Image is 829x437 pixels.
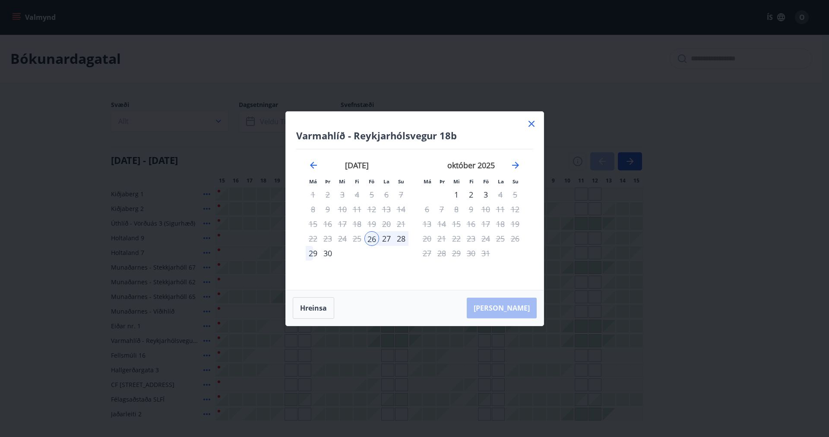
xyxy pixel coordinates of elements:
div: Aðeins útritun í boði [364,217,379,231]
td: Not available. miðvikudagur, 22. október 2025 [449,231,464,246]
td: Not available. fimmtudagur, 18. september 2025 [350,217,364,231]
td: Not available. þriðjudagur, 23. september 2025 [320,231,335,246]
td: Not available. sunnudagur, 14. september 2025 [394,202,408,217]
td: Not available. þriðjudagur, 7. október 2025 [434,202,449,217]
td: Not available. fimmtudagur, 30. október 2025 [464,246,478,261]
td: Not available. föstudagur, 31. október 2025 [478,246,493,261]
td: Not available. miðvikudagur, 10. september 2025 [335,202,350,217]
td: Not available. þriðjudagur, 16. september 2025 [320,217,335,231]
td: Not available. þriðjudagur, 14. október 2025 [434,217,449,231]
div: Aðeins útritun í boði [478,231,493,246]
td: Not available. föstudagur, 19. september 2025 [364,217,379,231]
strong: október 2025 [447,160,495,170]
td: Not available. mánudagur, 8. september 2025 [306,202,320,217]
div: 27 [379,231,394,246]
h4: Varmahlíð - Reykjarhólsvegur 18b [296,129,533,142]
small: Mi [453,178,460,185]
small: Þr [440,178,445,185]
div: Calendar [296,149,533,280]
td: Choose föstudagur, 3. október 2025 as your check-out date. It’s available. [478,187,493,202]
td: Not available. laugardagur, 4. október 2025 [493,187,508,202]
td: Not available. föstudagur, 17. október 2025 [478,217,493,231]
td: Not available. mánudagur, 22. september 2025 [306,231,320,246]
td: Not available. þriðjudagur, 21. október 2025 [434,231,449,246]
td: Not available. sunnudagur, 21. september 2025 [394,217,408,231]
small: Fö [369,178,374,185]
small: Su [513,178,519,185]
small: Mi [339,178,345,185]
td: Not available. sunnudagur, 5. október 2025 [508,187,522,202]
div: 29 [306,246,320,261]
td: Not available. sunnudagur, 12. október 2025 [508,202,522,217]
td: Not available. föstudagur, 10. október 2025 [478,202,493,217]
small: Fi [355,178,359,185]
td: Not available. mánudagur, 6. október 2025 [420,202,434,217]
div: Aðeins útritun í boði [464,217,478,231]
button: Hreinsa [293,297,334,319]
td: Not available. miðvikudagur, 29. október 2025 [449,246,464,261]
td: Not available. fimmtudagur, 25. september 2025 [350,231,364,246]
small: Þr [325,178,330,185]
small: Fö [483,178,489,185]
small: Su [398,178,404,185]
td: Not available. miðvikudagur, 8. október 2025 [449,202,464,217]
td: Choose fimmtudagur, 2. október 2025 as your check-out date. It’s available. [464,187,478,202]
td: Not available. laugardagur, 13. september 2025 [379,202,394,217]
small: Fi [469,178,474,185]
td: Not available. föstudagur, 12. september 2025 [364,202,379,217]
td: Not available. fimmtudagur, 9. október 2025 [464,202,478,217]
td: Not available. laugardagur, 18. október 2025 [493,217,508,231]
td: Not available. miðvikudagur, 15. október 2025 [449,217,464,231]
small: La [498,178,504,185]
div: 26 [364,231,379,246]
td: Not available. fimmtudagur, 4. september 2025 [350,187,364,202]
td: Not available. mánudagur, 27. október 2025 [420,246,434,261]
td: Not available. miðvikudagur, 3. september 2025 [335,187,350,202]
td: Choose miðvikudagur, 1. október 2025 as your check-out date. It’s available. [449,187,464,202]
td: Not available. laugardagur, 20. september 2025 [379,217,394,231]
td: Not available. miðvikudagur, 24. september 2025 [335,231,350,246]
small: La [383,178,389,185]
td: Choose mánudagur, 29. september 2025 as your check-out date. It’s available. [306,246,320,261]
td: Not available. þriðjudagur, 28. október 2025 [434,246,449,261]
div: Move backward to switch to the previous month. [308,160,319,170]
td: Not available. mánudagur, 13. október 2025 [420,217,434,231]
td: Not available. sunnudagur, 7. september 2025 [394,187,408,202]
td: Not available. föstudagur, 5. september 2025 [364,187,379,202]
td: Not available. mánudagur, 1. september 2025 [306,187,320,202]
td: Not available. fimmtudagur, 23. október 2025 [464,231,478,246]
div: 30 [320,246,335,261]
strong: [DATE] [345,160,369,170]
td: Not available. þriðjudagur, 2. september 2025 [320,187,335,202]
td: Not available. laugardagur, 6. september 2025 [379,187,394,202]
td: Not available. föstudagur, 24. október 2025 [478,231,493,246]
td: Not available. mánudagur, 15. september 2025 [306,217,320,231]
div: Aðeins útritun í boði [478,187,493,202]
td: Choose laugardagur, 27. september 2025 as your check-out date. It’s available. [379,231,394,246]
td: Not available. fimmtudagur, 16. október 2025 [464,217,478,231]
small: Má [424,178,431,185]
div: 2 [464,187,478,202]
td: Not available. mánudagur, 20. október 2025 [420,231,434,246]
small: Má [309,178,317,185]
td: Not available. sunnudagur, 19. október 2025 [508,217,522,231]
td: Not available. sunnudagur, 26. október 2025 [508,231,522,246]
div: 28 [394,231,408,246]
td: Not available. miðvikudagur, 17. september 2025 [335,217,350,231]
td: Not available. fimmtudagur, 11. september 2025 [350,202,364,217]
td: Not available. þriðjudagur, 9. september 2025 [320,202,335,217]
td: Not available. laugardagur, 25. október 2025 [493,231,508,246]
div: 1 [449,187,464,202]
td: Selected as start date. föstudagur, 26. september 2025 [364,231,379,246]
td: Not available. laugardagur, 11. október 2025 [493,202,508,217]
td: Choose þriðjudagur, 30. september 2025 as your check-out date. It’s available. [320,246,335,261]
div: Move forward to switch to the next month. [510,160,521,170]
td: Choose sunnudagur, 28. september 2025 as your check-out date. It’s available. [394,231,408,246]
